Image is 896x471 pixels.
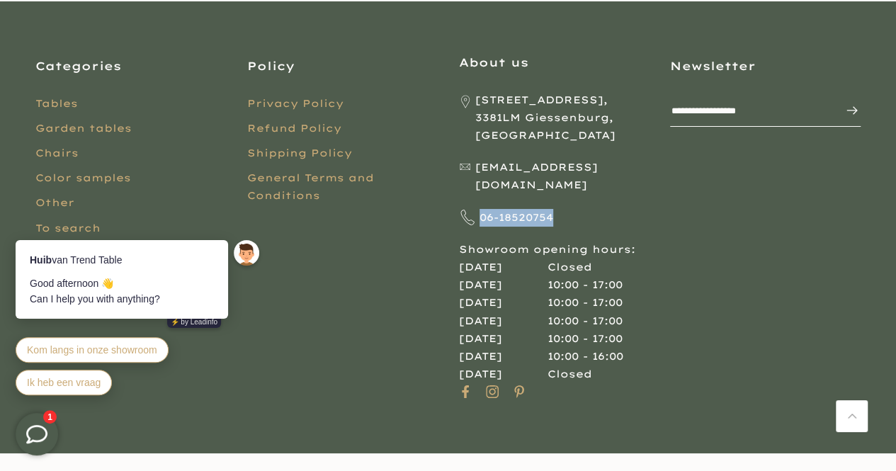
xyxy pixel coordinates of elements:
[1,399,72,470] iframe: toggle frame
[35,147,79,159] a: Chairs
[25,172,156,183] span: Kom langs in onze showroom
[475,93,608,106] font: [STREET_ADDRESS],
[670,59,755,73] font: Newsletter
[35,97,78,110] a: Tables
[459,296,502,309] font: [DATE]
[247,171,374,202] a: General Terms and Conditions
[459,350,502,363] font: [DATE]
[1,172,278,413] iframe: bot iframe
[548,314,623,327] font: 10:00 - 17:00
[247,147,352,159] a: Shipping Policy
[459,314,502,327] font: [DATE]
[548,350,623,363] font: 10:00 - 16:00
[548,368,592,380] font: Closed
[35,59,121,73] font: Categories
[486,383,499,400] a: Follow on Instagram
[14,198,110,223] button: Ik heb een vraag
[459,243,635,256] font: Showroom opening hours:
[459,55,528,69] font: About us
[548,261,592,273] font: Closed
[25,205,99,216] span: Ik heb een vraag
[548,332,623,345] font: 10:00 - 17:00
[475,111,616,142] font: 3381LM Giessenburg, [GEOGRAPHIC_DATA]
[247,59,295,73] font: Policy
[548,278,623,291] font: 10:00 - 17:00
[459,368,502,380] font: [DATE]
[459,261,502,273] font: [DATE]
[35,122,132,135] a: Garden tables
[475,161,597,191] font: [EMAIL_ADDRESS][DOMAIN_NAME]
[548,296,623,309] font: 10:00 - 17:00
[480,211,553,224] font: 06-18520754
[247,97,344,110] a: Privacy Policy
[459,332,502,345] font: [DATE]
[247,122,341,135] a: Refund Policy
[459,278,502,291] font: [DATE]
[836,400,868,432] a: Back to top
[513,383,526,400] a: Follow on Pinterest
